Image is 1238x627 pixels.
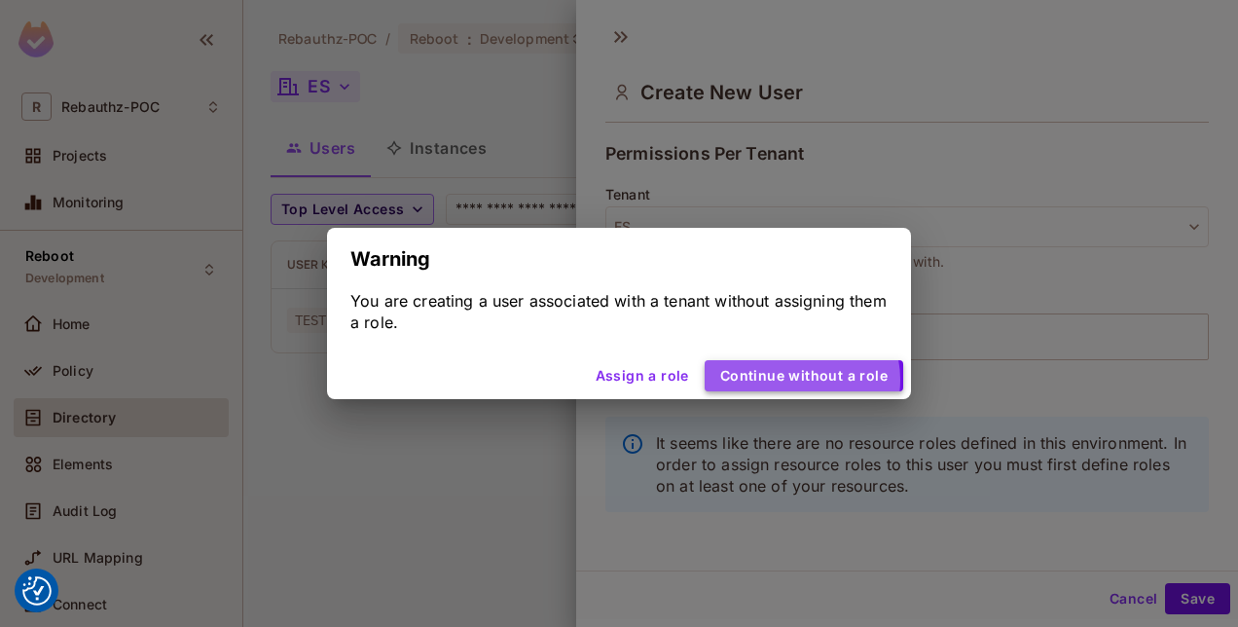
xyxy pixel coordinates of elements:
[327,228,911,290] h2: Warning
[588,360,697,391] button: Assign a role
[350,290,888,333] div: You are creating a user associated with a tenant without assigning them a role.
[22,576,52,606] button: Consent Preferences
[22,576,52,606] img: Revisit consent button
[705,360,903,391] button: Continue without a role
